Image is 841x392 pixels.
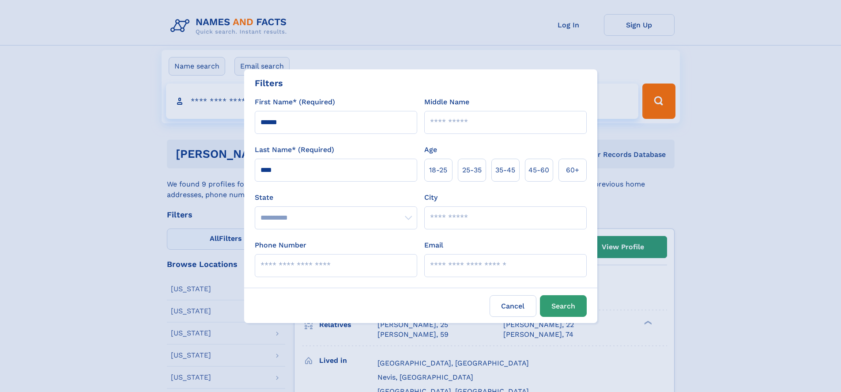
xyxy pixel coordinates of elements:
span: 60+ [566,165,579,175]
label: State [255,192,417,203]
label: First Name* (Required) [255,97,335,107]
label: Age [424,145,437,155]
label: Email [424,240,443,251]
label: Last Name* (Required) [255,145,334,155]
span: 25‑35 [462,165,482,175]
label: Middle Name [424,97,469,107]
button: Search [540,295,587,317]
span: 18‑25 [429,165,447,175]
span: 35‑45 [495,165,515,175]
label: Cancel [490,295,536,317]
span: 45‑60 [528,165,549,175]
label: City [424,192,437,203]
div: Filters [255,76,283,90]
label: Phone Number [255,240,306,251]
